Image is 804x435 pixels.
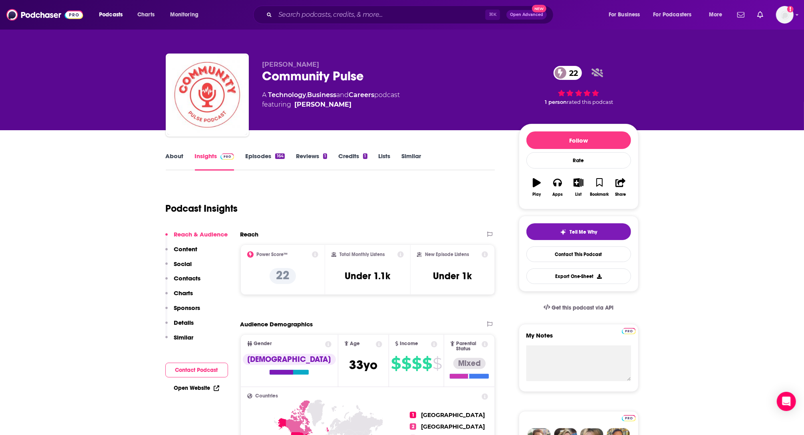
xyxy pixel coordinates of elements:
[402,152,421,171] a: Similar
[337,91,349,99] span: and
[339,252,385,257] h2: Total Monthly Listens
[622,328,636,334] img: Podchaser Pro
[165,260,192,275] button: Social
[349,91,375,99] a: Careers
[421,411,485,419] span: [GEOGRAPHIC_DATA]
[776,6,794,24] span: Logged in as cmand-s
[410,412,416,418] span: 1
[256,393,278,399] span: Countries
[174,274,201,282] p: Contacts
[296,152,327,171] a: Reviews1
[709,9,723,20] span: More
[268,91,306,99] a: Technology
[99,9,123,20] span: Podcasts
[306,91,308,99] span: ,
[257,252,288,257] h2: Power Score™
[165,319,194,334] button: Details
[6,7,83,22] img: Podchaser - Follow, Share and Rate Podcasts
[590,192,609,197] div: Bookmark
[174,385,219,391] a: Open Website
[532,5,546,12] span: New
[552,192,563,197] div: Apps
[338,152,367,171] a: Credits1
[410,423,416,430] span: 2
[165,230,228,245] button: Reach & Audience
[165,8,209,21] button: open menu
[545,99,567,105] span: 1 person
[615,192,626,197] div: Share
[603,8,650,21] button: open menu
[174,230,228,238] p: Reach & Audience
[433,357,442,370] span: $
[754,8,766,22] a: Show notifications dropdown
[240,230,259,238] h2: Reach
[552,304,613,311] span: Get this podcast via API
[648,8,703,21] button: open menu
[421,423,485,430] span: [GEOGRAPHIC_DATA]
[776,6,794,24] button: Show profile menu
[622,414,636,421] a: Pro website
[174,289,193,297] p: Charts
[220,153,234,160] img: Podchaser Pro
[166,203,238,215] h1: Podcast Insights
[485,10,500,20] span: ⌘ K
[519,61,639,110] div: 22 1 personrated this podcast
[653,9,692,20] span: For Podcasters
[243,354,336,365] div: [DEMOGRAPHIC_DATA]
[350,341,360,346] span: Age
[165,363,228,377] button: Contact Podcast
[433,270,472,282] h3: Under 1k
[425,252,469,257] h2: New Episode Listens
[777,392,796,411] div: Open Intercom Messenger
[422,357,432,370] span: $
[526,246,631,262] a: Contact This Podcast
[170,9,199,20] span: Monitoring
[532,192,541,197] div: Play
[174,334,194,341] p: Similar
[323,153,327,159] div: 1
[174,304,201,312] p: Sponsors
[526,268,631,284] button: Export One-Sheet
[506,10,547,20] button: Open AdvancedNew
[165,304,201,319] button: Sponsors
[254,341,272,346] span: Gender
[537,298,620,318] a: Get this podcast via API
[240,320,313,328] h2: Audience Demographics
[526,223,631,240] button: tell me why sparkleTell Me Why
[345,270,390,282] h3: Under 1.1k
[245,152,284,171] a: Episodes164
[167,55,247,135] img: Community Pulse
[610,173,631,202] button: Share
[262,100,400,109] span: featuring
[275,8,485,21] input: Search podcasts, credits, & more...
[787,6,794,12] svg: Add a profile image
[412,357,421,370] span: $
[560,229,566,235] img: tell me why sparkle
[137,9,155,20] span: Charts
[568,173,589,202] button: List
[165,274,201,289] button: Contacts
[776,6,794,24] img: User Profile
[589,173,610,202] button: Bookmark
[262,90,400,109] div: A podcast
[295,100,352,109] a: Wesley Faulkner
[166,152,184,171] a: About
[308,91,337,99] a: Business
[453,358,486,369] div: Mixed
[132,8,159,21] a: Charts
[570,229,597,235] span: Tell Me Why
[262,61,320,68] span: [PERSON_NAME]
[510,13,543,17] span: Open Advanced
[391,357,401,370] span: $
[622,327,636,334] a: Pro website
[401,357,411,370] span: $
[526,332,631,346] label: My Notes
[270,268,296,284] p: 22
[379,152,391,171] a: Lists
[526,131,631,149] button: Follow
[547,173,568,202] button: Apps
[609,9,640,20] span: For Business
[526,173,547,202] button: Play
